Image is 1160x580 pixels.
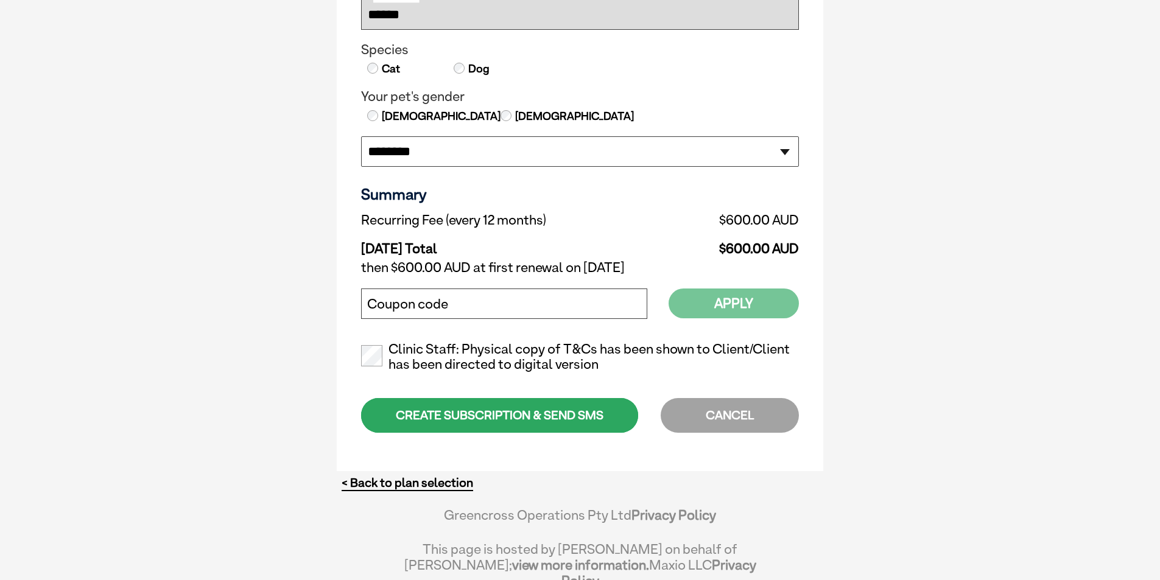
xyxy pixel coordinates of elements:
a: view more information. [512,557,649,573]
td: Recurring Fee (every 12 months) [361,209,665,231]
input: Clinic Staff: Physical copy of T&Cs has been shown to Client/Client has been directed to digital ... [361,345,382,366]
div: CREATE SUBSCRIPTION & SEND SMS [361,398,638,433]
td: [DATE] Total [361,231,665,257]
legend: Species [361,42,799,58]
button: Apply [669,288,799,318]
div: CANCEL [661,398,799,433]
div: Greencross Operations Pty Ltd [404,507,756,535]
label: Clinic Staff: Physical copy of T&Cs has been shown to Client/Client has been directed to digital ... [361,341,799,373]
label: Coupon code [367,296,448,312]
td: then $600.00 AUD at first renewal on [DATE] [361,257,799,279]
a: < Back to plan selection [342,475,473,491]
td: $600.00 AUD [665,231,799,257]
a: Privacy Policy [631,507,716,523]
legend: Your pet's gender [361,89,799,105]
h3: Summary [361,185,799,203]
td: $600.00 AUD [665,209,799,231]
